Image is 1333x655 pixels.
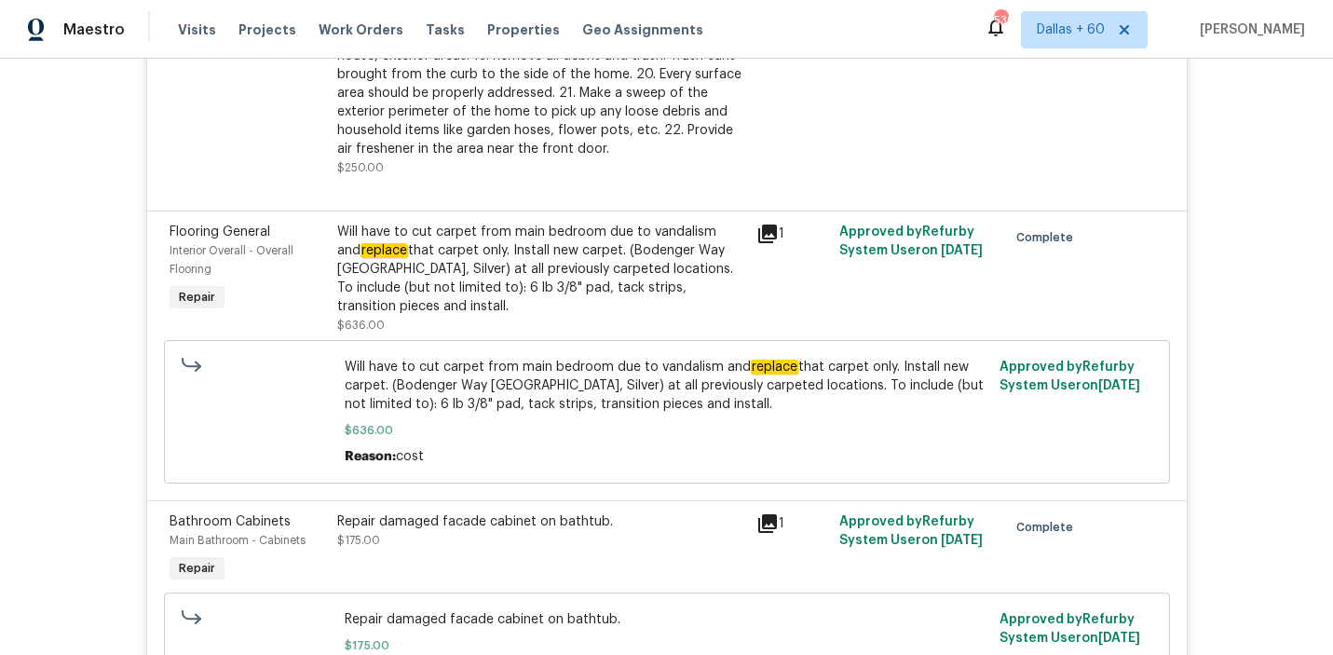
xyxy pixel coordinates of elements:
span: Will have to cut carpet from main bedroom due to vandalism and that carpet only. Install new carp... [345,358,988,414]
span: Bathroom Cabinets [170,515,291,528]
div: Will have to cut carpet from main bedroom due to vandalism and that carpet only. Install new carp... [337,223,745,316]
span: Interior Overall - Overall Flooring [170,245,293,275]
span: Tasks [426,23,465,36]
span: Repair [171,559,223,578]
span: Approved by Refurby System User on [839,225,983,257]
span: Flooring General [170,225,270,239]
span: [DATE] [1098,632,1140,645]
span: Properties [487,20,560,39]
span: $636.00 [345,421,988,440]
span: Maestro [63,20,125,39]
span: Repair [171,288,223,307]
div: Repair damaged facade cabinet on bathtub. [337,512,745,531]
span: Approved by Refurby System User on [1000,361,1140,392]
span: $636.00 [337,320,385,331]
span: Geo Assignments [582,20,703,39]
span: [PERSON_NAME] [1192,20,1305,39]
span: Reason: [345,450,396,463]
span: Main Bathroom - Cabinets [170,535,306,546]
span: Approved by Refurby System User on [1000,613,1140,645]
span: Visits [178,20,216,39]
div: 1 [756,512,829,535]
span: Work Orders [319,20,403,39]
em: replace [360,243,408,258]
span: $175.00 [337,535,380,546]
span: [DATE] [941,244,983,257]
span: Complete [1016,518,1081,537]
div: 1 [756,223,829,245]
span: Repair damaged facade cabinet on bathtub. [345,610,988,629]
em: replace [751,360,798,375]
div: 539 [994,11,1007,30]
span: [DATE] [1098,379,1140,392]
span: Projects [238,20,296,39]
span: Dallas + 60 [1037,20,1105,39]
span: cost [396,450,424,463]
span: $250.00 [337,162,384,173]
span: Complete [1016,228,1081,247]
span: Approved by Refurby System User on [839,515,983,547]
span: [DATE] [941,534,983,547]
span: $175.00 [345,636,988,655]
